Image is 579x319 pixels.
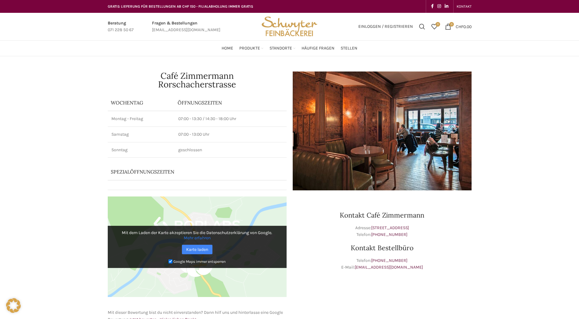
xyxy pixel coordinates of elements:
a: 0 CHF0.00 [442,20,475,33]
p: ÖFFNUNGSZEITEN [178,99,284,106]
p: 07:00 - 13:00 Uhr [178,131,283,137]
img: Google Maps [108,196,287,297]
p: Spezialöffnungszeiten [111,168,266,175]
span: 0 [449,22,454,27]
p: Adresse: Telefon: [293,225,472,238]
p: geschlossen [178,147,283,153]
span: Häufige Fragen [302,46,335,51]
a: KONTAKT [457,0,472,13]
span: Produkte [239,46,260,51]
a: Site logo [259,24,319,29]
span: Einloggen / Registrieren [358,24,413,29]
p: Wochentag [111,99,172,106]
a: Häufige Fragen [302,42,335,54]
a: Einloggen / Registrieren [355,20,416,33]
a: [STREET_ADDRESS] [371,225,409,230]
a: Infobox link [108,20,134,34]
h3: Kontakt Café Zimmermann [293,212,472,218]
a: Instagram social link [436,2,443,11]
p: Samstag [111,131,171,137]
small: Google Maps immer entsperren [173,259,226,263]
p: Montag - Freitag [111,116,171,122]
a: Suchen [416,20,428,33]
a: [PHONE_NUMBER] [371,232,407,237]
a: 0 [428,20,440,33]
span: CHF [456,24,463,29]
a: Infobox link [152,20,220,34]
img: Bäckerei Schwyter [259,13,319,40]
p: Sonntag [111,147,171,153]
span: GRATIS LIEFERUNG FÜR BESTELLUNGEN AB CHF 150 - FILIALABHOLUNG IMMER GRATIS [108,4,253,9]
p: Telefon: E-Mail: [293,257,472,271]
a: Facebook social link [429,2,436,11]
p: Mit dem Laden der Karte akzeptieren Sie die Datenschutzerklärung von Google. [112,230,282,240]
h1: Café Zimmermann Rorschacherstrasse [108,71,287,89]
input: Google Maps immer entsperren [168,259,172,263]
h3: Kontakt Bestellbüro [293,244,472,251]
span: 0 [436,22,440,27]
span: Home [222,46,233,51]
span: Stellen [341,46,357,51]
a: Mehr erfahren [184,235,211,240]
a: Produkte [239,42,263,54]
a: Stellen [341,42,357,54]
a: Standorte [270,42,295,54]
a: Home [222,42,233,54]
p: 07:00 - 13:30 / 14:30 - 18:00 Uhr [178,116,283,122]
div: Meine Wunschliste [428,20,440,33]
div: Main navigation [105,42,475,54]
a: Karte laden [182,245,212,254]
div: Secondary navigation [454,0,475,13]
a: Linkedin social link [443,2,450,11]
a: [PHONE_NUMBER] [371,258,407,263]
span: Standorte [270,46,292,51]
bdi: 0.00 [456,24,472,29]
a: [EMAIL_ADDRESS][DOMAIN_NAME] [355,265,423,270]
span: KONTAKT [457,4,472,9]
